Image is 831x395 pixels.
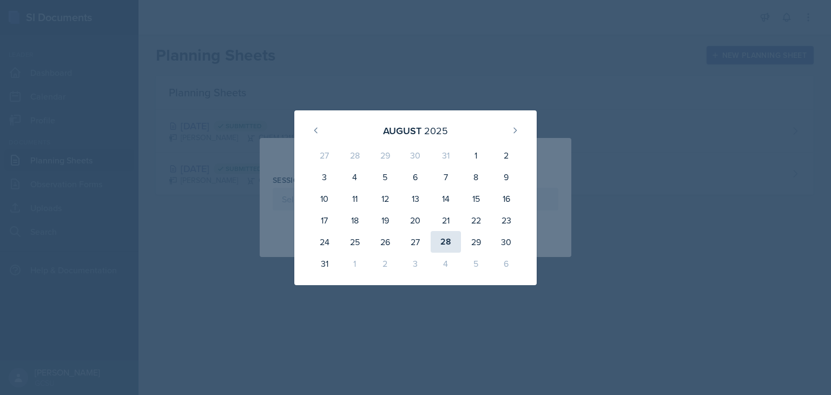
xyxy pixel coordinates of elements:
[383,123,421,138] div: August
[309,144,340,166] div: 27
[461,209,491,231] div: 22
[340,144,370,166] div: 28
[340,253,370,274] div: 1
[461,253,491,274] div: 5
[431,144,461,166] div: 31
[370,231,400,253] div: 26
[370,209,400,231] div: 19
[340,166,370,188] div: 4
[400,166,431,188] div: 6
[491,166,522,188] div: 9
[370,166,400,188] div: 5
[461,144,491,166] div: 1
[431,231,461,253] div: 28
[309,209,340,231] div: 17
[491,231,522,253] div: 30
[400,253,431,274] div: 3
[461,166,491,188] div: 8
[340,231,370,253] div: 25
[461,188,491,209] div: 15
[309,188,340,209] div: 10
[491,209,522,231] div: 23
[431,253,461,274] div: 4
[491,253,522,274] div: 6
[424,123,448,138] div: 2025
[370,188,400,209] div: 12
[400,209,431,231] div: 20
[400,188,431,209] div: 13
[400,231,431,253] div: 27
[431,166,461,188] div: 7
[491,188,522,209] div: 16
[370,144,400,166] div: 29
[340,209,370,231] div: 18
[309,231,340,253] div: 24
[340,188,370,209] div: 11
[309,166,340,188] div: 3
[431,209,461,231] div: 21
[400,144,431,166] div: 30
[491,144,522,166] div: 2
[431,188,461,209] div: 14
[309,253,340,274] div: 31
[370,253,400,274] div: 2
[461,231,491,253] div: 29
